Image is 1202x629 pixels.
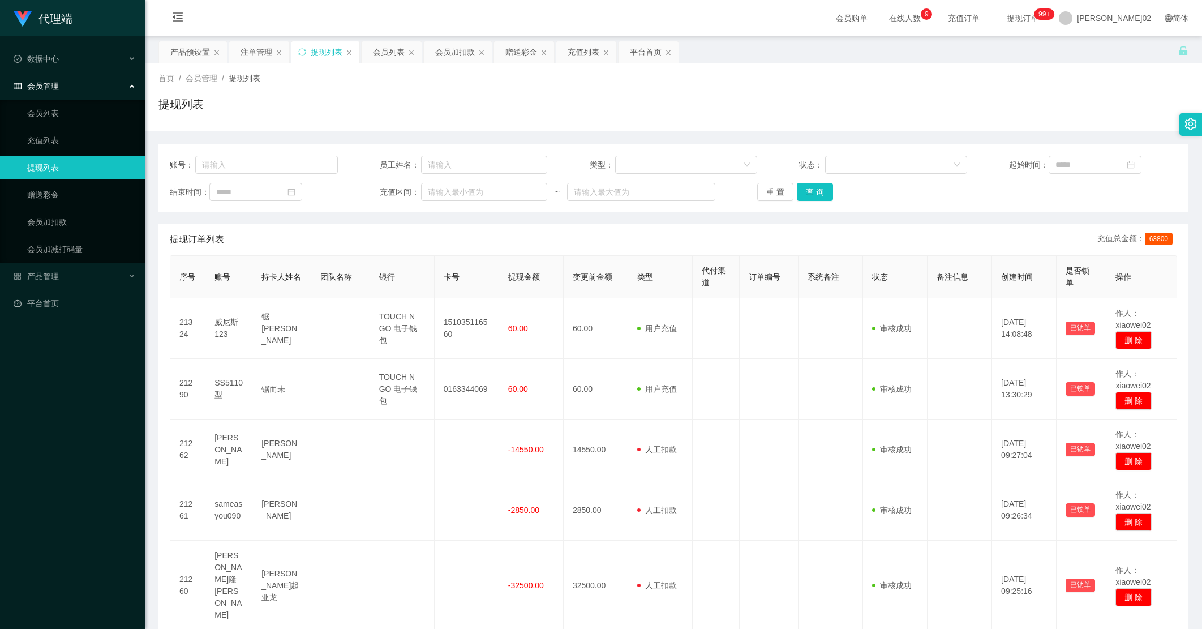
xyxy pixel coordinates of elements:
[1097,234,1145,243] font: 充值总金额：
[1115,566,1151,587] span: 作人：xiaowei02
[992,359,1057,420] td: [DATE] 13:30:29
[213,49,220,56] i: 图标： 关闭
[170,159,195,171] span: 账号：
[1127,161,1135,169] i: 图标： 日历
[478,49,485,56] i: 图标： 关闭
[27,211,136,233] a: 会员加扣款
[1066,322,1095,335] button: 已锁单
[567,183,715,201] input: 请输入最大值为
[27,54,59,63] font: 数据中心
[880,324,912,333] font: 审核成功
[170,41,210,63] div: 产品预设置
[214,272,230,281] span: 账号
[222,74,224,83] span: /
[27,272,59,281] font: 产品管理
[1009,159,1049,171] span: 起始时间：
[889,14,921,23] font: 在线人数
[1115,430,1151,451] span: 作人：xiaowei02
[637,272,653,281] span: 类型
[373,41,405,63] div: 会员列表
[1184,118,1197,130] i: 图标： 设置
[252,420,311,480] td: [PERSON_NAME]
[872,272,888,281] span: 状态
[27,102,136,125] a: 会员列表
[38,1,72,37] h1: 代理端
[1066,503,1095,517] button: 已锁单
[287,188,295,196] i: 图标： 日历
[276,49,282,56] i: 图标： 关闭
[921,8,932,20] sup: 9
[320,272,352,281] span: 团队名称
[27,238,136,260] a: 会员加减打码量
[564,298,628,359] td: 60.00
[179,272,195,281] span: 序号
[1115,513,1152,531] button: 删 除
[421,156,547,174] input: 请输入
[508,581,544,590] span: -32500.00
[379,272,395,281] span: 银行
[568,41,599,63] div: 充值列表
[645,324,677,333] font: 用户充值
[1173,14,1188,23] font: 简体
[799,159,825,171] span: 状态：
[1115,588,1152,606] button: 删 除
[252,298,311,359] td: 锯[PERSON_NAME]
[435,359,499,420] td: 0163344069
[508,324,528,333] span: 60.00
[170,480,205,541] td: 21261
[380,159,421,171] span: 员工姓名：
[435,298,499,359] td: 151035116560
[170,186,209,198] span: 结束时间：
[14,292,136,315] a: 图标： 仪表板平台首页
[1145,233,1173,245] span: 63800
[1115,369,1151,390] span: 作人：xiaowei02
[1115,392,1152,410] button: 删 除
[992,420,1057,480] td: [DATE] 09:27:04
[1178,46,1188,56] i: 图标： 解锁
[370,298,435,359] td: TOUCH N GO 电子钱包
[435,41,475,63] div: 会员加扣款
[508,445,544,454] span: -14550.00
[954,161,960,169] i: 图标： 向下
[1115,272,1131,281] span: 操作
[261,272,301,281] span: 持卡人姓名
[252,359,311,420] td: 锯而未
[1115,452,1152,470] button: 删 除
[27,129,136,152] a: 充值列表
[880,581,912,590] font: 审核成功
[205,420,252,480] td: [PERSON_NAME]
[170,359,205,420] td: 21290
[1115,490,1151,511] span: 作人：xiaowei02
[547,186,567,198] span: ~
[298,48,306,56] i: 图标： 同步
[170,420,205,480] td: 21262
[158,74,174,83] span: 首页
[346,49,353,56] i: 图标： 关闭
[645,445,677,454] font: 人工扣款
[508,272,540,281] span: 提现金额
[603,49,609,56] i: 图标： 关闭
[590,159,616,171] span: 类型：
[508,384,528,393] span: 60.00
[241,41,272,63] div: 注单管理
[880,445,912,454] font: 审核成功
[170,298,205,359] td: 21324
[505,41,537,63] div: 赠送彩金
[797,183,833,201] button: 查 询
[808,272,839,281] span: 系统备注
[158,96,204,113] h1: 提现列表
[564,359,628,420] td: 60.00
[421,183,547,201] input: 请输入最小值为
[1165,14,1173,22] i: 图标： global
[757,183,793,201] button: 重 置
[630,41,662,63] div: 平台首页
[14,55,22,63] i: 图标： check-circle-o
[408,49,415,56] i: 图标： 关闭
[564,480,628,541] td: 2850.00
[573,272,612,281] span: 变更前金额
[992,480,1057,541] td: [DATE] 09:26:34
[14,14,72,23] a: 代理端
[744,161,750,169] i: 图标： 向下
[27,82,59,91] font: 会员管理
[195,156,338,174] input: 请输入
